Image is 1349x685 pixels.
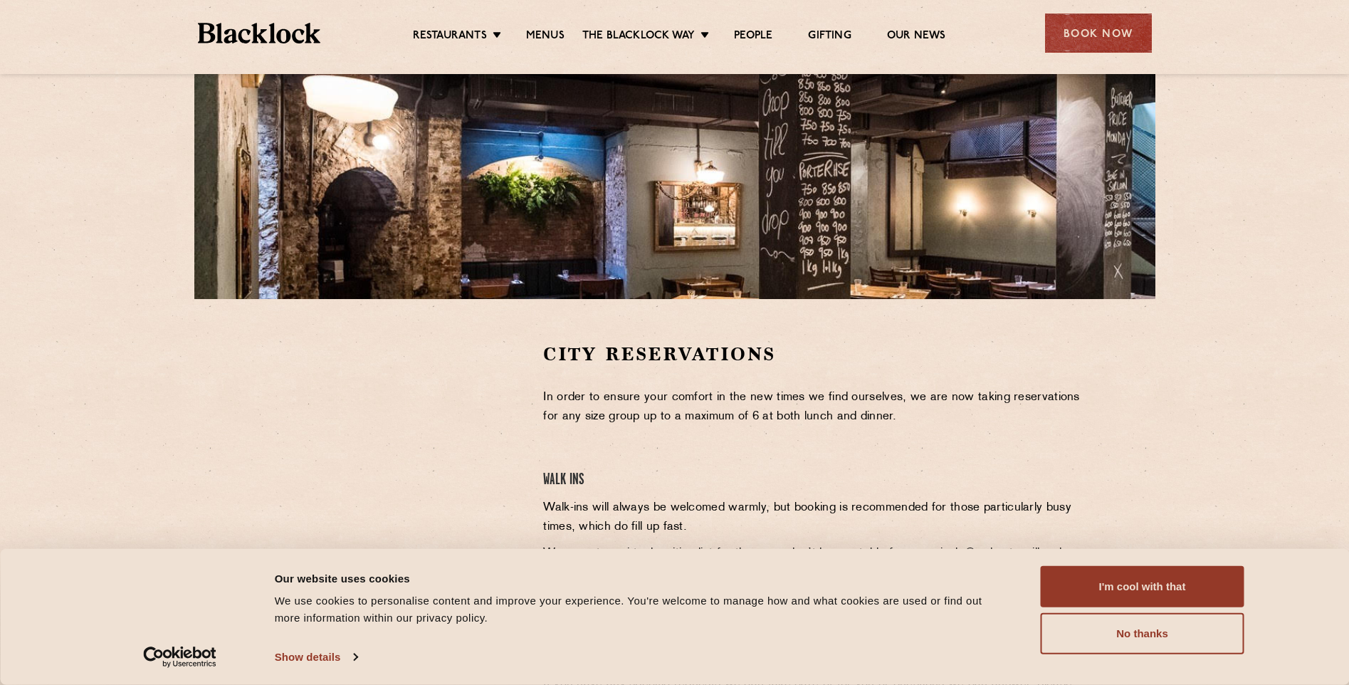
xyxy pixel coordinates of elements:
h4: Walk Ins [543,471,1089,490]
a: Gifting [808,29,851,45]
a: Restaurants [413,29,487,45]
a: Show details [275,647,357,668]
a: People [734,29,772,45]
a: The Blacklock Way [582,29,695,45]
img: BL_Textured_Logo-footer-cropped.svg [198,23,321,43]
p: Walk-ins will always be welcomed warmly, but booking is recommended for those particularly busy t... [543,498,1089,537]
p: In order to ensure your comfort in the new times we find ourselves, we are now taking reservation... [543,388,1089,427]
h2: City Reservations [543,342,1089,367]
a: Menus [526,29,565,45]
iframe: OpenTable make booking widget [311,342,471,556]
button: I'm cool with that [1041,566,1244,607]
div: Book Now [1045,14,1152,53]
div: We use cookies to personalise content and improve your experience. You're welcome to manage how a... [275,592,1009,627]
a: Our News [887,29,946,45]
div: Our website uses cookies [275,570,1009,587]
p: We operate a virtual waiting list for those we don’t have a table for on arrival. Our hosts will ... [543,544,1089,602]
a: Usercentrics Cookiebot - opens in a new window [117,647,242,668]
button: No thanks [1041,613,1244,654]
